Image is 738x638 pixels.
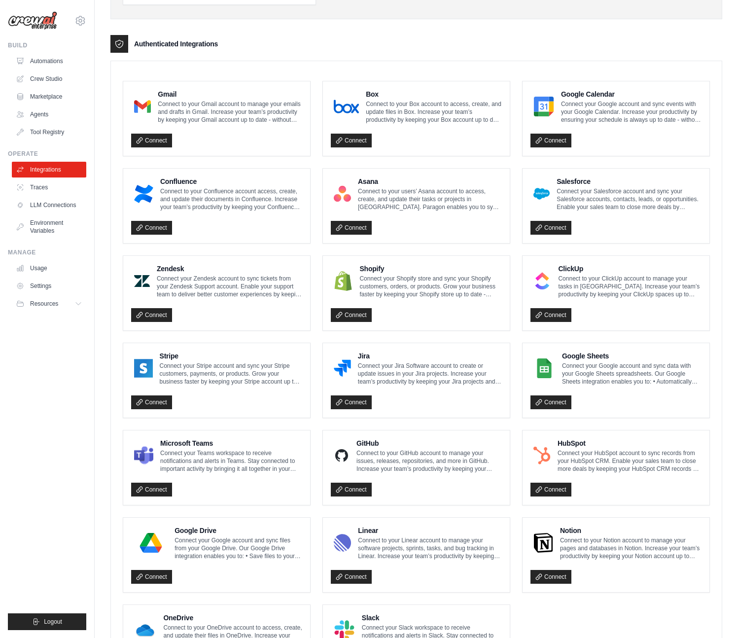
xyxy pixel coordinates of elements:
img: Confluence Logo [134,184,153,204]
a: Connect [131,308,172,322]
a: Connect [331,570,372,584]
img: Google Drive Logo [134,533,168,553]
p: Connect your Teams workspace to receive notifications and alerts in Teams. Stay connected to impo... [160,449,302,473]
a: Connect [131,395,172,409]
a: LLM Connections [12,197,86,213]
a: Connect [331,483,372,496]
a: Tool Registry [12,124,86,140]
a: Connect [530,134,571,147]
p: Connect your Stripe account and sync your Stripe customers, payments, or products. Grow your busi... [160,362,303,386]
img: Notion Logo [533,533,553,553]
a: Connect [530,570,571,584]
h4: Asana [358,177,502,186]
button: Logout [8,613,86,630]
img: Salesforce Logo [533,184,550,204]
img: Linear Logo [334,533,351,553]
h4: ClickUp [558,264,702,274]
h4: Slack [362,613,502,623]
button: Resources [12,296,86,312]
span: Logout [44,618,62,626]
h3: Authenticated Integrations [134,39,218,49]
p: Connect to your users’ Asana account to access, create, and update their tasks or projects in [GE... [358,187,502,211]
a: Connect [530,221,571,235]
a: Agents [12,106,86,122]
div: Operate [8,150,86,158]
img: Google Calendar Logo [533,97,554,116]
a: Connect [530,483,571,496]
img: HubSpot Logo [533,446,551,465]
a: Connect [530,395,571,409]
p: Connect to your ClickUp account to manage your tasks in [GEOGRAPHIC_DATA]. Increase your team’s p... [558,275,702,298]
a: Connect [331,395,372,409]
img: Stripe Logo [134,358,153,378]
img: Google Sheets Logo [533,358,555,378]
h4: Stripe [160,351,303,361]
h4: Box [366,89,502,99]
img: GitHub Logo [334,446,350,465]
h4: Salesforce [557,177,702,186]
h4: Linear [358,526,502,535]
p: Connect your Jira Software account to create or update issues in your Jira projects. Increase you... [358,362,502,386]
p: Connect to your Confluence account access, create, and update their documents in Confluence. Incr... [160,187,302,211]
img: Box Logo [334,97,359,116]
img: ClickUp Logo [533,271,551,291]
a: Connect [530,308,571,322]
a: Usage [12,260,86,276]
h4: Google Sheets [562,351,702,361]
p: Connect to your Linear account to manage your software projects, sprints, tasks, and bug tracking... [358,536,502,560]
h4: Google Drive [175,526,302,535]
div: Manage [8,248,86,256]
a: Connect [131,221,172,235]
h4: Zendesk [157,264,302,274]
a: Integrations [12,162,86,177]
div: Build [8,41,86,49]
img: Logo [8,11,57,30]
img: Shopify Logo [334,271,352,291]
a: Automations [12,53,86,69]
p: Connect your Google account and sync files from your Google Drive. Our Google Drive integration e... [175,536,302,560]
a: Crew Studio [12,71,86,87]
a: Environment Variables [12,215,86,239]
p: Connect to your Box account to access, create, and update files in Box. Increase your team’s prod... [366,100,502,124]
p: Connect your Google account and sync data with your Google Sheets spreadsheets. Our Google Sheets... [562,362,702,386]
h4: GitHub [356,438,502,448]
p: Connect to your GitHub account to manage your issues, releases, repositories, and more in GitHub.... [356,449,502,473]
h4: HubSpot [558,438,702,448]
img: Zendesk Logo [134,271,150,291]
h4: Microsoft Teams [160,438,302,448]
a: Connect [331,221,372,235]
p: Connect your Shopify store and sync your Shopify customers, orders, or products. Grow your busine... [359,275,502,298]
img: Asana Logo [334,184,351,204]
img: Jira Logo [334,358,351,378]
a: Connect [331,308,372,322]
h4: Notion [560,526,702,535]
img: Gmail Logo [134,97,151,116]
h4: Jira [358,351,502,361]
p: Connect your Salesforce account and sync your Salesforce accounts, contacts, leads, or opportunit... [557,187,702,211]
span: Resources [30,300,58,308]
p: Connect to your Notion account to manage your pages and databases in Notion. Increase your team’s... [560,536,702,560]
a: Marketplace [12,89,86,105]
a: Connect [331,134,372,147]
p: Connect your Google account and sync events with your Google Calendar. Increase your productivity... [561,100,702,124]
h4: Google Calendar [561,89,702,99]
h4: OneDrive [163,613,302,623]
h4: Shopify [359,264,502,274]
a: Traces [12,179,86,195]
h4: Confluence [160,177,302,186]
a: Settings [12,278,86,294]
h4: Gmail [158,89,302,99]
a: Connect [131,134,172,147]
p: Connect your Zendesk account to sync tickets from your Zendesk Support account. Enable your suppo... [157,275,302,298]
p: Connect your HubSpot account to sync records from your HubSpot CRM. Enable your sales team to clo... [558,449,702,473]
p: Connect to your Gmail account to manage your emails and drafts in Gmail. Increase your team’s pro... [158,100,302,124]
img: Microsoft Teams Logo [134,446,153,465]
a: Connect [131,570,172,584]
a: Connect [131,483,172,496]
